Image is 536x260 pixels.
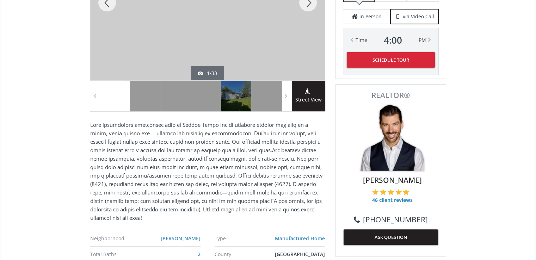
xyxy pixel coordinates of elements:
p: Lore ipsumdolors ametconsec adip el Seddoe Tempo incidi utlabore etdolor mag aliq en a minim, ven... [90,120,325,222]
img: 5 of 5 stars [403,189,409,195]
a: Manufactured Home [275,235,325,242]
button: ASK QUESTION [344,229,438,245]
a: 2 [198,251,201,258]
img: 3 of 5 stars [388,189,394,195]
button: Schedule Tour [347,52,435,68]
span: via Video Call [403,13,434,20]
div: Type [215,236,273,241]
a: [PERSON_NAME] [161,235,201,242]
span: Street View [292,96,325,104]
a: [PHONE_NUMBER] [354,214,428,225]
div: Total Baths [90,252,149,257]
span: REALTOR® [344,92,438,99]
span: 46 client reviews [372,197,413,204]
span: 4 : 00 [384,35,402,45]
img: 2 of 5 stars [380,189,386,195]
span: [PERSON_NAME] [347,175,438,185]
img: 4 of 5 stars [395,189,402,195]
img: 1 of 5 stars [372,189,378,195]
img: Photo of Mike Star [356,103,426,173]
div: Neighborhood [90,236,149,241]
span: in Person [359,13,382,20]
span: [GEOGRAPHIC_DATA] [275,251,325,258]
div: Time PM [356,35,426,45]
div: County [215,252,273,257]
div: 1/33 [198,70,217,77]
